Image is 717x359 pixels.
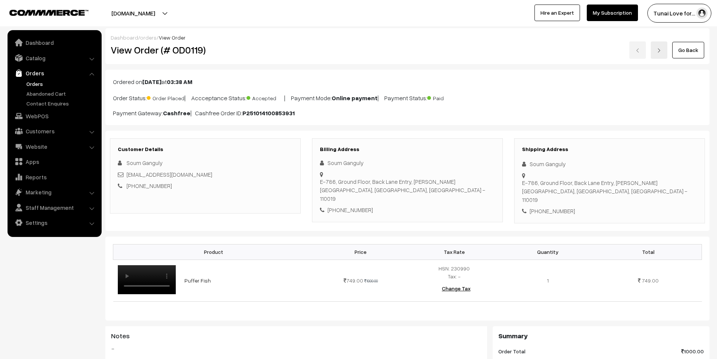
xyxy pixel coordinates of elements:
div: Soum Ganguly [522,160,697,168]
a: Go Back [672,42,704,58]
a: Apps [9,155,99,168]
a: Puffer Fish [184,277,211,284]
b: Cashfree [163,109,190,117]
a: COMMMERCE [9,8,75,17]
p: Ordered on at [113,77,702,86]
a: orders [140,34,157,41]
a: Catalog [9,51,99,65]
div: [PHONE_NUMBER] [522,207,697,215]
strike: 1000.00 [364,278,378,283]
b: [DATE] [142,78,161,86]
button: [DOMAIN_NAME] [85,4,181,23]
h2: View Order (# OD0119) [111,44,301,56]
button: Change Tax [436,280,476,297]
span: 749.00 [344,277,363,284]
button: Tunai Love for… [647,4,711,23]
th: Product [113,244,314,260]
a: WebPOS [9,109,99,123]
a: Orders [24,80,99,88]
a: Website [9,140,99,153]
span: View Order [159,34,186,41]
h3: Billing Address [320,146,495,153]
th: Total [595,244,702,260]
th: Price [314,244,408,260]
a: My Subscription [587,5,638,21]
span: HSN: 230990 Tax: - [438,265,470,280]
blockquote: - [111,344,481,353]
b: P251014100853931 [242,109,295,117]
a: [EMAIL_ADDRESS][DOMAIN_NAME] [126,171,212,178]
img: COMMMERCE [9,10,88,15]
h3: Shipping Address [522,146,697,153]
span: Soum Ganguly [126,159,163,166]
h3: Notes [111,332,481,340]
h3: Customer Details [118,146,293,153]
span: Order Placed [147,92,184,102]
a: Dashboard [9,36,99,49]
span: 1 [547,277,549,284]
video: Your browser does not support the video tag. [118,265,176,294]
a: Settings [9,216,99,229]
div: E-786, Ground Floor, Back Lane Entry, [PERSON_NAME] [GEOGRAPHIC_DATA], [GEOGRAPHIC_DATA], [GEOGRA... [522,179,697,204]
h3: Summary [498,332,704,340]
a: Orders [9,66,99,80]
th: Tax Rate [407,244,501,260]
img: right-arrow.png [657,48,661,53]
a: Dashboard [111,34,138,41]
span: Accepted [247,92,284,102]
a: Contact Enquires [24,99,99,107]
p: Payment Gateway: | Cashfree Order ID: [113,108,702,118]
a: Abandoned Cart [24,90,99,98]
a: Hire an Expert [534,5,580,21]
div: Soum Ganguly [320,159,495,167]
a: Reports [9,170,99,184]
b: 03:38 AM [167,78,192,86]
p: Order Status: | Accceptance Status: | Payment Mode: | Payment Status: [113,92,702,102]
img: user [696,8,708,19]
a: Marketing [9,185,99,199]
div: / / [111,34,704,41]
a: [PHONE_NUMBER] [126,182,172,189]
span: Order Total [498,347,525,355]
div: E-786, Ground Floor, Back Lane Entry, [PERSON_NAME] [GEOGRAPHIC_DATA], [GEOGRAPHIC_DATA], [GEOGRA... [320,177,495,203]
a: Customers [9,124,99,138]
span: 749.00 [642,277,659,284]
div: [PHONE_NUMBER] [320,206,495,214]
a: Staff Management [9,201,99,214]
span: 1000.00 [681,347,704,355]
b: Online payment [332,94,378,102]
span: Paid [427,92,465,102]
th: Quantity [501,244,595,260]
